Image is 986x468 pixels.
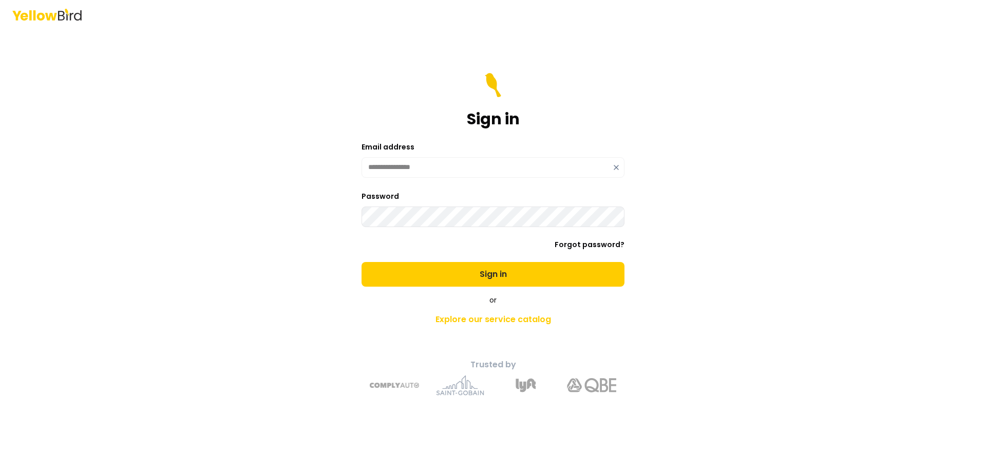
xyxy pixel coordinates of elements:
[467,110,520,128] h1: Sign in
[362,142,414,152] label: Email address
[362,262,624,287] button: Sign in
[362,191,399,201] label: Password
[312,359,674,371] p: Trusted by
[555,239,624,250] a: Forgot password?
[489,295,497,305] span: or
[312,309,674,330] a: Explore our service catalog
